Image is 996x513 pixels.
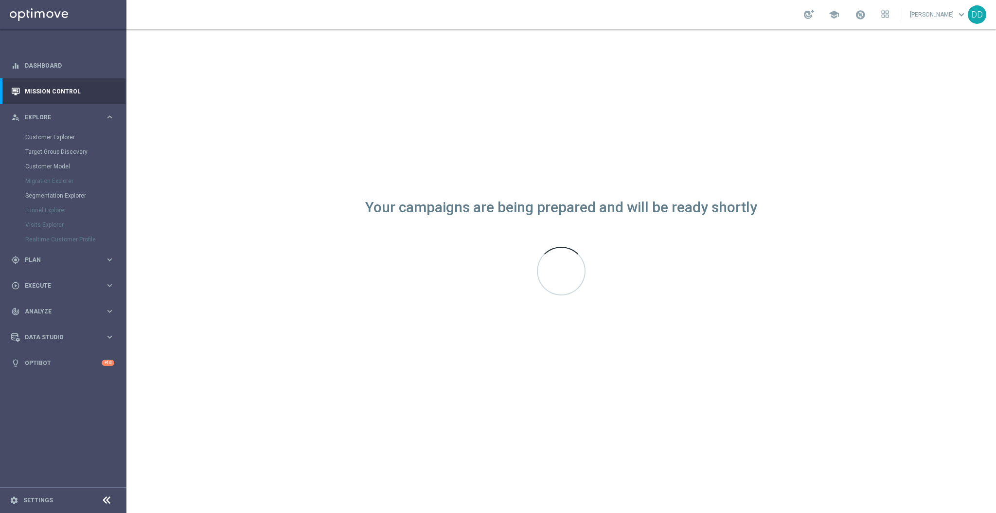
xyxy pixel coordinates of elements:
[105,332,114,342] i: keyboard_arrow_right
[11,113,105,122] div: Explore
[11,350,114,376] div: Optibot
[25,203,125,218] div: Funnel Explorer
[25,188,125,203] div: Segmentation Explorer
[11,359,20,367] i: lightbulb
[11,307,20,316] i: track_changes
[11,307,105,316] div: Analyze
[11,61,20,70] i: equalizer
[25,53,114,78] a: Dashboard
[365,203,757,212] div: Your campaigns are being prepared and will be ready shortly
[11,113,20,122] i: person_search
[11,333,115,341] button: Data Studio keyboard_arrow_right
[829,9,839,20] span: school
[105,281,114,290] i: keyboard_arrow_right
[25,114,105,120] span: Explore
[25,174,125,188] div: Migration Explorer
[25,192,101,200] a: Segmentation Explorer
[25,283,105,289] span: Execute
[105,255,114,264] i: keyboard_arrow_right
[25,163,101,170] a: Customer Model
[105,307,114,316] i: keyboard_arrow_right
[11,281,20,290] i: play_circle_outline
[11,78,114,104] div: Mission Control
[25,148,101,156] a: Target Group Discovery
[25,145,125,159] div: Target Group Discovery
[11,113,115,121] button: person_search Explore keyboard_arrow_right
[25,334,105,340] span: Data Studio
[11,308,115,315] button: track_changes Analyze keyboard_arrow_right
[11,88,115,95] button: Mission Control
[11,282,115,290] button: play_circle_outline Execute keyboard_arrow_right
[102,360,114,366] div: +10
[909,7,968,22] a: [PERSON_NAME]keyboard_arrow_down
[956,9,967,20] span: keyboard_arrow_down
[25,257,105,263] span: Plan
[11,256,20,264] i: gps_fixed
[25,218,125,232] div: Visits Explorer
[25,133,101,141] a: Customer Explorer
[11,359,115,367] button: lightbulb Optibot +10
[25,232,125,247] div: Realtime Customer Profile
[11,256,115,264] button: gps_fixed Plan keyboard_arrow_right
[11,333,105,342] div: Data Studio
[11,256,105,264] div: Plan
[25,350,102,376] a: Optibot
[25,78,114,104] a: Mission Control
[25,159,125,174] div: Customer Model
[11,62,115,70] button: equalizer Dashboard
[968,5,986,24] div: DD
[23,497,53,503] a: Settings
[11,281,105,290] div: Execute
[25,130,125,145] div: Customer Explorer
[25,309,105,314] span: Analyze
[10,496,18,505] i: settings
[11,53,114,78] div: Dashboard
[105,112,114,122] i: keyboard_arrow_right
